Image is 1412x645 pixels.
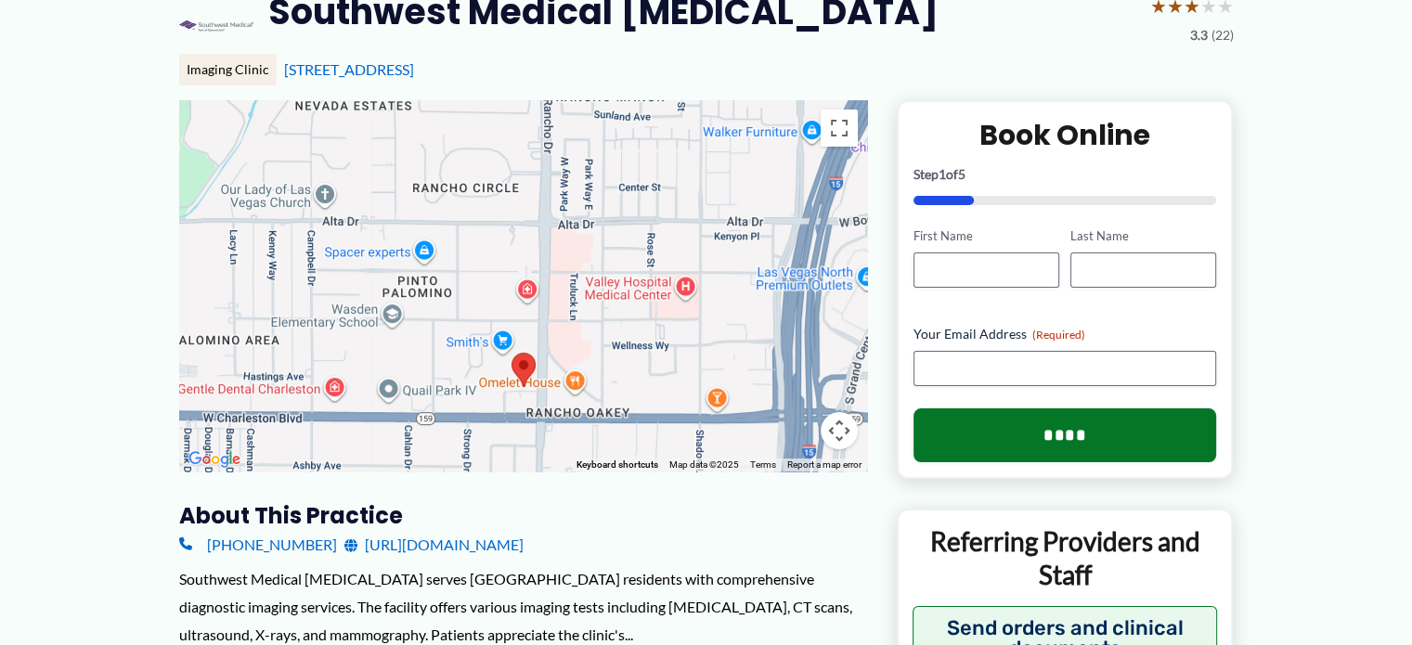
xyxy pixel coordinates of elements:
[179,54,277,85] div: Imaging Clinic
[344,531,524,559] a: [URL][DOMAIN_NAME]
[913,524,1218,592] p: Referring Providers and Staff
[750,459,776,470] a: Terms (opens in new tab)
[1032,328,1085,342] span: (Required)
[913,325,1217,343] label: Your Email Address
[184,447,245,471] a: Open this area in Google Maps (opens a new window)
[1211,23,1234,47] span: (22)
[179,501,867,530] h3: About this practice
[958,166,965,182] span: 5
[913,168,1217,181] p: Step of
[821,412,858,449] button: Map camera controls
[284,60,414,78] a: [STREET_ADDRESS]
[184,447,245,471] img: Google
[669,459,739,470] span: Map data ©2025
[1190,23,1208,47] span: 3.3
[179,531,337,559] a: [PHONE_NUMBER]
[913,117,1217,153] h2: Book Online
[939,166,946,182] span: 1
[821,110,858,147] button: Toggle fullscreen view
[787,459,861,470] a: Report a map error
[1070,227,1216,245] label: Last Name
[576,458,658,471] button: Keyboard shortcuts
[913,227,1059,245] label: First Name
